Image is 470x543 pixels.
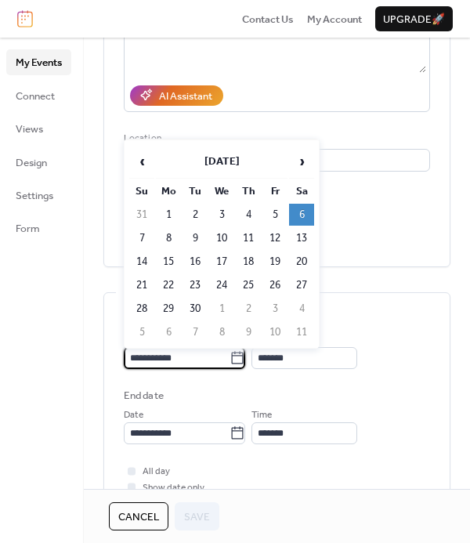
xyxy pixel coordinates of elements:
[129,180,154,202] th: Su
[251,407,272,423] span: Time
[16,188,53,204] span: Settings
[209,227,234,249] td: 10
[118,509,159,525] span: Cancel
[6,150,71,175] a: Design
[289,180,314,202] th: Sa
[124,131,427,147] div: Location
[289,321,314,343] td: 11
[143,480,204,496] span: Show date only
[156,145,287,179] th: [DATE]
[156,274,181,296] td: 22
[109,502,168,530] button: Cancel
[156,251,181,273] td: 15
[209,251,234,273] td: 17
[209,204,234,226] td: 3
[130,146,154,177] span: ‹
[307,11,362,27] a: My Account
[307,12,362,27] span: My Account
[6,183,71,208] a: Settings
[143,464,170,480] span: All day
[156,180,181,202] th: Mo
[262,298,287,320] td: 3
[183,251,208,273] td: 16
[129,251,154,273] td: 14
[289,251,314,273] td: 20
[16,221,40,237] span: Form
[156,298,181,320] td: 29
[262,227,287,249] td: 12
[262,204,287,226] td: 5
[16,89,55,104] span: Connect
[156,321,181,343] td: 6
[236,180,261,202] th: Th
[209,321,234,343] td: 8
[289,274,314,296] td: 27
[236,321,261,343] td: 9
[209,274,234,296] td: 24
[129,227,154,249] td: 7
[17,10,33,27] img: logo
[16,55,62,71] span: My Events
[289,204,314,226] td: 6
[209,298,234,320] td: 1
[262,180,287,202] th: Fr
[183,204,208,226] td: 2
[290,146,313,177] span: ›
[129,204,154,226] td: 31
[130,85,223,106] button: AI Assistant
[183,321,208,343] td: 7
[236,204,261,226] td: 4
[236,227,261,249] td: 11
[236,251,261,273] td: 18
[6,215,71,241] a: Form
[129,274,154,296] td: 21
[209,180,234,202] th: We
[16,121,43,137] span: Views
[183,298,208,320] td: 30
[129,298,154,320] td: 28
[124,388,164,404] div: End date
[242,12,294,27] span: Contact Us
[183,227,208,249] td: 9
[262,274,287,296] td: 26
[129,321,154,343] td: 5
[16,155,47,171] span: Design
[262,321,287,343] td: 10
[383,12,445,27] span: Upgrade 🚀
[124,407,143,423] span: Date
[236,274,261,296] td: 25
[156,227,181,249] td: 8
[375,6,453,31] button: Upgrade🚀
[183,274,208,296] td: 23
[6,49,71,74] a: My Events
[6,83,71,108] a: Connect
[183,180,208,202] th: Tu
[242,11,294,27] a: Contact Us
[156,204,181,226] td: 1
[262,251,287,273] td: 19
[236,298,261,320] td: 2
[289,298,314,320] td: 4
[289,227,314,249] td: 13
[6,116,71,141] a: Views
[159,89,212,104] div: AI Assistant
